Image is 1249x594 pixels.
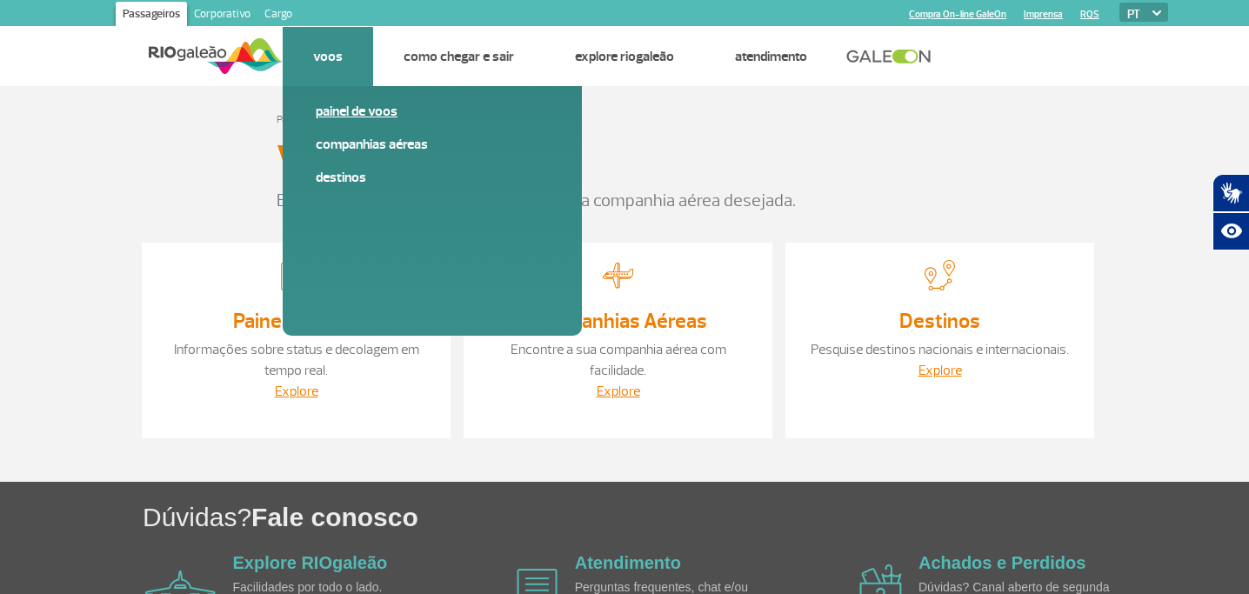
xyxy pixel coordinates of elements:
a: Passageiros [116,2,187,30]
h1: Dúvidas? [143,499,1249,535]
button: Abrir tradutor de língua de sinais. [1212,174,1249,212]
a: Explore RIOgaleão [233,553,388,572]
a: Página inicial [277,113,330,126]
a: Atendimento [575,553,681,572]
button: Abrir recursos assistivos. [1212,212,1249,250]
a: Atendimento [735,48,807,65]
a: Explore [275,383,318,400]
a: Companhias Aéreas [316,135,549,154]
div: Plugin de acessibilidade da Hand Talk. [1212,174,1249,250]
a: Destinos [899,308,980,334]
a: Encontre a sua companhia aérea com facilidade. [511,341,726,379]
a: Explore [918,362,962,379]
a: RQS [1080,9,1099,20]
span: Fale conosco [251,503,418,531]
a: Companhias Aéreas [530,308,707,334]
a: Imprensa [1024,9,1063,20]
a: Como chegar e sair [404,48,514,65]
a: Explore RIOgaleão [575,48,674,65]
a: Destinos [316,168,549,187]
a: Cargo [257,2,299,30]
a: Voos [313,48,343,65]
a: Painel de voos [316,102,549,121]
p: Encontre seu voo, portão de embarque e a companhia aérea desejada. [277,188,972,214]
a: Explore [597,383,640,400]
a: Pesquise destinos nacionais e internacionais. [811,341,1069,358]
a: Corporativo [187,2,257,30]
a: Achados e Perdidos [918,553,1085,572]
a: Compra On-line GaleOn [909,9,1006,20]
a: Painel de voos [233,308,359,334]
a: Informações sobre status e decolagem em tempo real. [174,341,419,379]
h3: Voos [277,137,353,181]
